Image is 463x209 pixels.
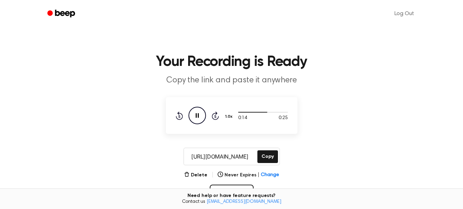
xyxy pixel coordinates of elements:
a: Beep [42,7,81,21]
button: Never Expires|Change [218,172,279,179]
p: Copy the link and paste it anywhere [100,75,363,86]
span: 0:25 [279,115,288,122]
button: Copy [257,150,278,163]
button: 1.0x [224,111,235,123]
span: 0:14 [238,115,247,122]
a: Log Out [388,5,421,22]
button: Record [210,185,254,202]
button: Delete [184,172,207,179]
span: | [258,172,259,179]
a: [EMAIL_ADDRESS][DOMAIN_NAME] [207,199,281,204]
h1: Your Recording is Ready [56,55,407,69]
span: Change [261,172,279,179]
span: | [211,171,214,179]
span: Contact us [4,199,459,205]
